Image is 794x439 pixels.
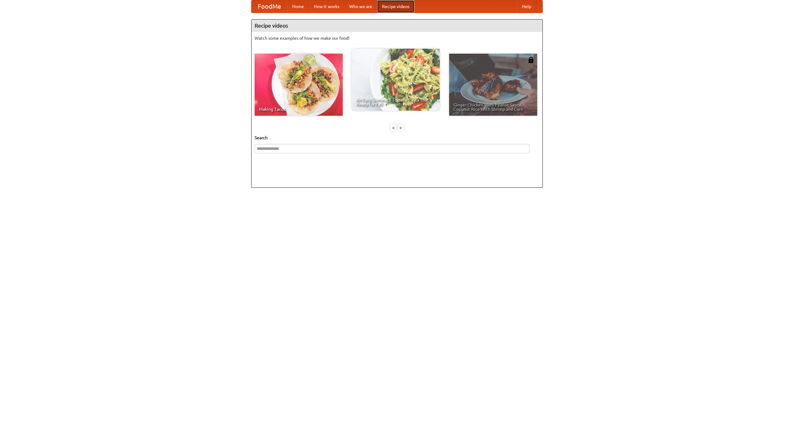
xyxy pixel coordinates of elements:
span: An Easy, Summery Tomato Pasta That's Ready for Fall [356,98,435,106]
h4: Recipe videos [252,20,542,32]
a: How it works [309,0,344,13]
a: Recipe videos [377,0,414,13]
span: Making Tacos [259,107,338,111]
a: Home [287,0,309,13]
a: FoodMe [252,0,287,13]
h5: Search [255,135,539,141]
p: Watch some examples of how we make our food! [255,35,539,41]
a: Who we are [344,0,377,13]
div: » [398,124,404,132]
a: Making Tacos [255,54,343,116]
img: 483408.png [528,57,534,63]
a: An Easy, Summery Tomato Pasta That's Ready for Fall [352,49,440,111]
div: « [390,124,396,132]
a: Help [517,0,536,13]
